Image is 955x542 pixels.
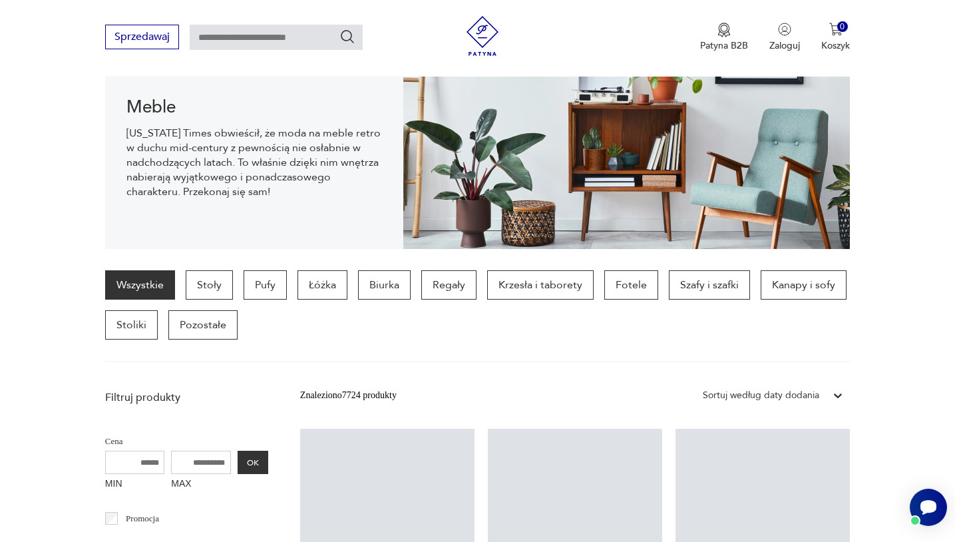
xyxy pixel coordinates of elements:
a: Ikona medaluPatyna B2B [700,23,748,52]
a: Łóżka [297,270,347,300]
img: Ikonka użytkownika [778,23,791,36]
a: Biurka [358,270,411,300]
img: Ikona koszyka [829,23,843,36]
a: Kanapy i sofy [761,270,847,300]
button: 0Koszyk [821,23,850,52]
iframe: Smartsupp widget button [910,489,947,526]
div: Znaleziono 7724 produkty [300,388,397,403]
label: MAX [171,474,231,495]
a: Pufy [244,270,287,300]
p: Koszyk [821,39,850,52]
p: [US_STATE] Times obwieścił, że moda na meble retro w duchu mid-century z pewnością nie osłabnie w... [126,126,382,199]
img: Patyna - sklep z meblami i dekoracjami vintage [463,16,502,56]
p: Promocja [126,511,159,526]
label: MIN [105,474,165,495]
p: Filtruj produkty [105,390,268,405]
a: Sprzedawaj [105,33,179,43]
div: Sortuj według daty dodania [703,388,819,403]
button: OK [238,451,268,474]
img: Meble [403,49,851,249]
p: Zaloguj [769,39,800,52]
a: Pozostałe [168,310,238,340]
a: Regały [421,270,477,300]
a: Fotele [604,270,658,300]
h1: Meble [126,99,382,115]
a: Stoły [186,270,233,300]
img: Ikona medalu [717,23,731,37]
div: 0 [837,21,849,33]
a: Stoliki [105,310,158,340]
p: Cena [105,434,268,449]
a: Szafy i szafki [669,270,750,300]
button: Sprzedawaj [105,25,179,49]
p: Patyna B2B [700,39,748,52]
button: Zaloguj [769,23,800,52]
button: Szukaj [339,29,355,45]
a: Wszystkie [105,270,175,300]
a: Krzesła i taborety [487,270,594,300]
button: Patyna B2B [700,23,748,52]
